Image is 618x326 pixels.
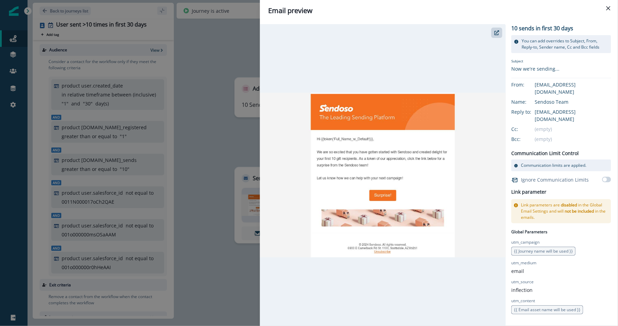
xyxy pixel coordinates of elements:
[561,202,577,208] span: disabled
[511,279,534,285] p: utm_source
[511,98,546,105] div: Name:
[511,286,533,294] p: inflection
[511,125,546,133] div: Cc:
[511,239,540,245] p: utm_campaign
[511,81,546,88] div: From:
[511,24,573,32] p: 10 sends in first 30 days
[511,227,547,235] p: Global Parameters
[511,59,559,65] p: Subject
[521,202,608,221] p: Link parameters are in the Global Email Settings and will in the emails.
[511,298,535,304] p: utm_content
[535,108,611,123] div: [EMAIL_ADDRESS][DOMAIN_NAME]
[535,81,611,95] div: [EMAIL_ADDRESS][DOMAIN_NAME]
[511,188,546,196] h2: Link parameter
[565,208,594,214] span: not be included
[603,3,614,14] button: Close
[535,98,611,105] div: Sendoso Team
[260,93,506,257] img: email asset unavailable
[511,65,559,72] div: Now we're sending...
[535,135,611,143] div: (empty)
[535,125,611,133] div: (empty)
[511,267,524,275] p: email
[268,6,610,16] div: Email preview
[522,38,608,50] p: You can add overrides to Subject, From, Reply-to, Sender name, Cc and Bcc fields
[511,260,536,266] p: utm_medium
[511,135,546,143] div: Bcc:
[514,307,580,313] span: {{ Email asset name will be used }}
[514,248,573,254] span: {{ Journey name will be used }}
[511,108,546,115] div: Reply to:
